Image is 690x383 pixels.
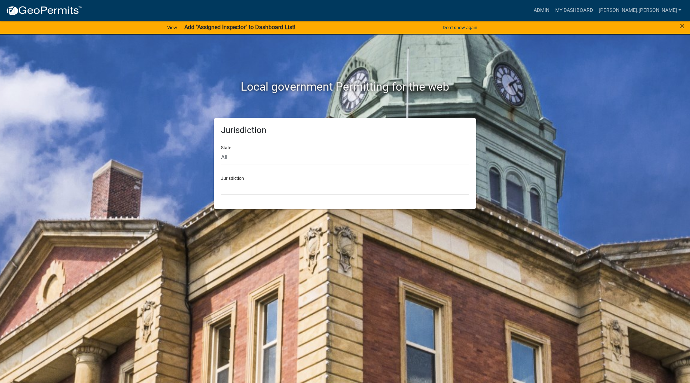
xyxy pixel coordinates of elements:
[680,21,685,31] span: ×
[221,125,469,136] h5: Jurisdiction
[680,22,685,30] button: Close
[440,22,480,33] button: Don't show again
[552,4,596,17] a: My Dashboard
[164,22,180,33] a: View
[531,4,552,17] a: Admin
[146,80,544,94] h2: Local government Permitting for the web
[184,24,295,31] strong: Add "Assigned Inspector" to Dashboard List!
[596,4,684,17] a: [PERSON_NAME].[PERSON_NAME]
